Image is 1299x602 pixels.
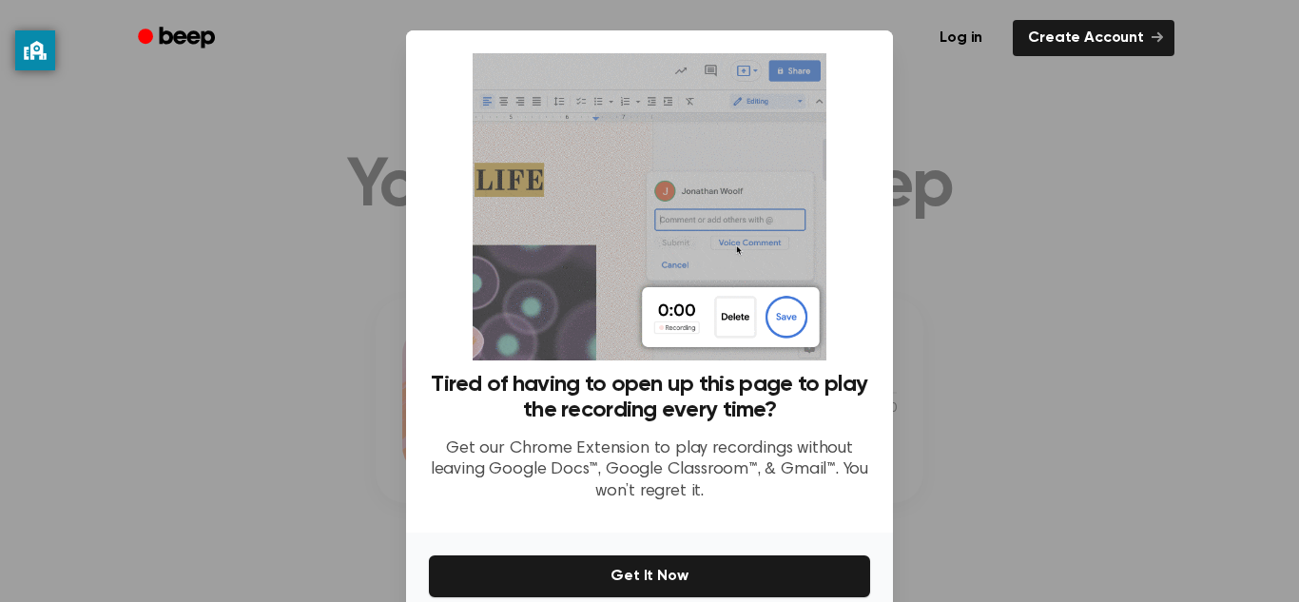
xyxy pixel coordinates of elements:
[1013,20,1174,56] a: Create Account
[473,53,825,360] img: Beep extension in action
[921,16,1001,60] a: Log in
[429,555,870,597] button: Get It Now
[429,372,870,423] h3: Tired of having to open up this page to play the recording every time?
[429,438,870,503] p: Get our Chrome Extension to play recordings without leaving Google Docs™, Google Classroom™, & Gm...
[15,30,55,70] button: privacy banner
[125,20,232,57] a: Beep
